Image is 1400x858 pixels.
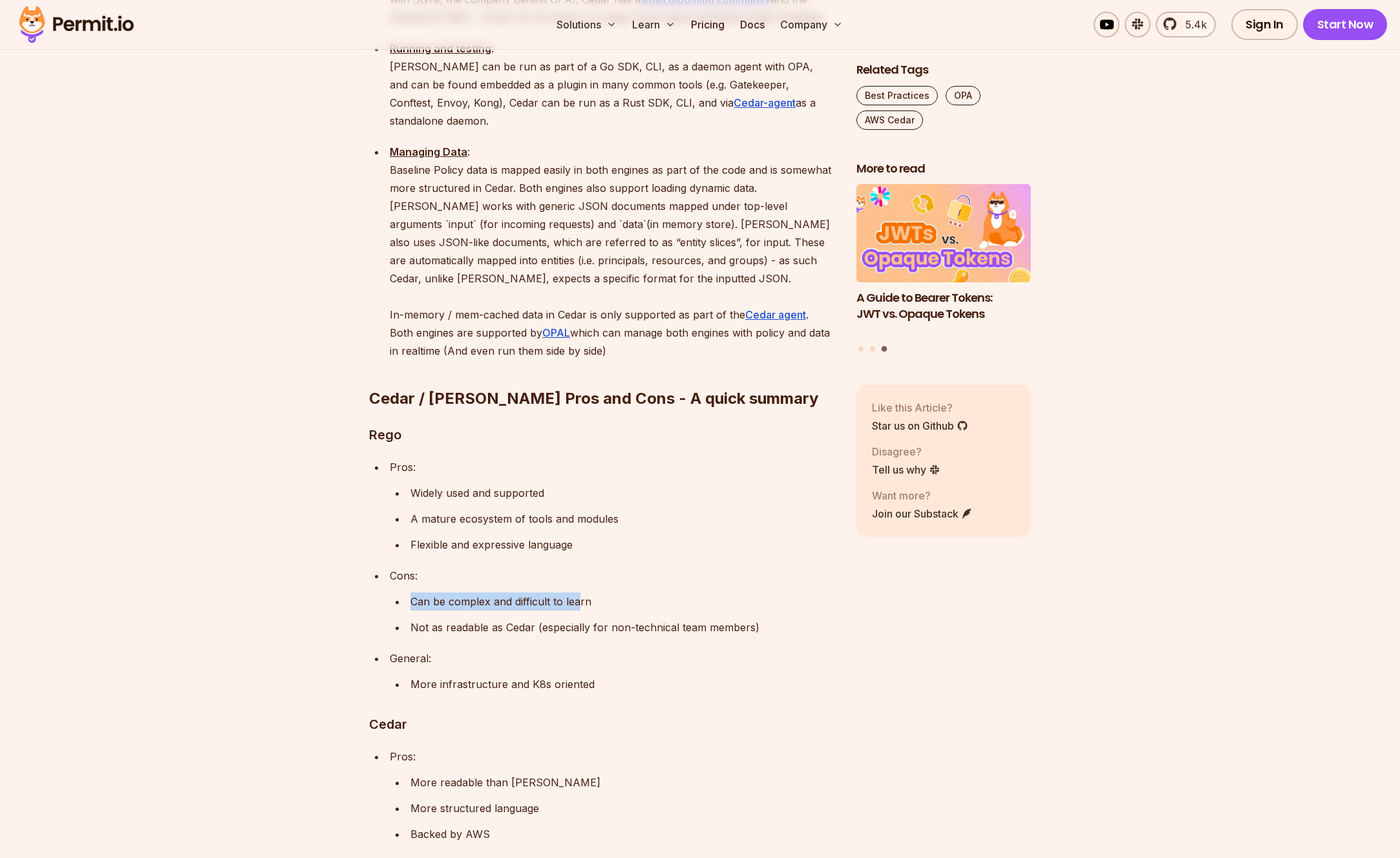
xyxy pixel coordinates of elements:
p: More readable than [PERSON_NAME] [410,773,836,791]
span: 5.4k [1178,17,1207,32]
h2: More to read [856,161,1031,177]
p: More infrastructure and K8s oriented [410,675,836,693]
p: : Baseline Policy data is mapped easily in both engines as part of the code and is somewhat more ... [390,143,836,360]
p: Backed by AWS [410,825,836,843]
a: Docs [735,12,770,37]
a: Start Now [1303,9,1388,40]
button: Go to slide 1 [858,346,864,351]
p: Widely used and supported [410,484,836,502]
a: Join our Substack [872,506,973,521]
p: Flexible and expressive language [410,536,836,554]
h3: Rego [369,424,836,445]
a: Sign In [1231,9,1298,40]
p: More structured language [410,799,836,817]
button: Go to slide 3 [881,346,887,352]
p: : [PERSON_NAME] can be run as part of a Go SDK, CLI, as a daemon agent with OPA, and can be found... [390,39,836,130]
p: Want more? [872,488,973,503]
p: Cons: [390,567,836,585]
a: Pricing [686,12,730,37]
p: Like this Article? [872,400,968,415]
button: Company [775,12,848,37]
p: Pros: [390,748,836,766]
a: 5.4k [1156,12,1216,37]
a: AWS Cedar [856,110,923,130]
p: Can be complex and difficult to learn [410,592,836,611]
li: 3 of 3 [856,185,1031,339]
img: A Guide to Bearer Tokens: JWT vs. Opaque Tokens [856,185,1031,283]
a: Tell us why [872,462,940,477]
a: Best Practices [856,86,938,105]
a: A Guide to Bearer Tokens: JWT vs. Opaque TokensA Guide to Bearer Tokens: JWT vs. Opaque Tokens [856,185,1031,339]
button: Solutions [551,12,622,37]
h2: Related Tags [856,62,1031,78]
a: Cedar agent [745,308,806,321]
strong: Running and testing [390,42,491,55]
p: A mature ecosystem of tools and modules [410,510,836,528]
a: Cedar-agent [734,96,796,109]
p: Disagree? [872,444,940,459]
img: Permit logo [13,3,140,47]
p: General: [390,649,836,667]
p: Not as readable as Cedar (especially for non-technical team members) [410,618,836,636]
button: Learn [627,12,681,37]
a: OPAL [542,326,570,339]
h3: Cedar [369,714,836,735]
div: Posts [856,185,1031,354]
strong: Managing Data [390,145,467,158]
h3: A Guide to Bearer Tokens: JWT vs. Opaque Tokens [856,290,1031,322]
a: Star us on Github [872,418,968,434]
h2: Cedar / [PERSON_NAME] Pros and Cons - A quick summary [369,337,836,409]
button: Go to slide 2 [870,346,875,351]
p: Pros: [390,458,836,476]
a: OPA [946,86,981,105]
